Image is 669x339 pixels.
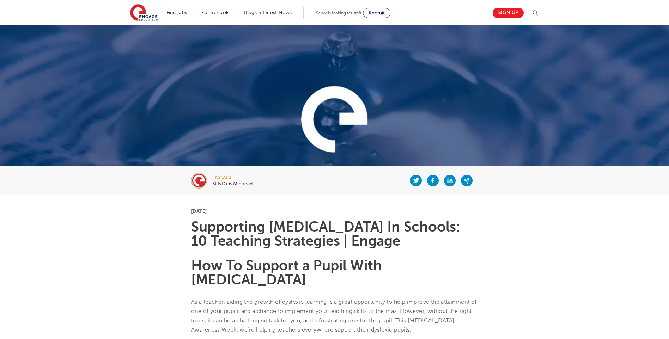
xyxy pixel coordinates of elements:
a: Find jobs [166,10,187,15]
b: How To Support a Pupil With [MEDICAL_DATA] [191,258,382,288]
img: Engage Education [130,4,158,22]
span: As a teacher, aiding the growth of dyslexic learning is a great opportunity to help improve the a... [191,299,477,333]
p: SEND• 6 Min read [212,181,253,186]
a: For Schools [201,10,229,15]
div: engage [212,175,253,180]
span: Schools looking for staff [316,11,361,16]
a: Blogs & Latest News [244,10,292,15]
a: Recruit [363,8,390,18]
span: Recruit [369,10,385,16]
p: [DATE] [191,209,478,214]
a: Sign up [493,8,524,18]
h1: Supporting [MEDICAL_DATA] In Schools: 10 Teaching Strategies | Engage [191,220,478,248]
